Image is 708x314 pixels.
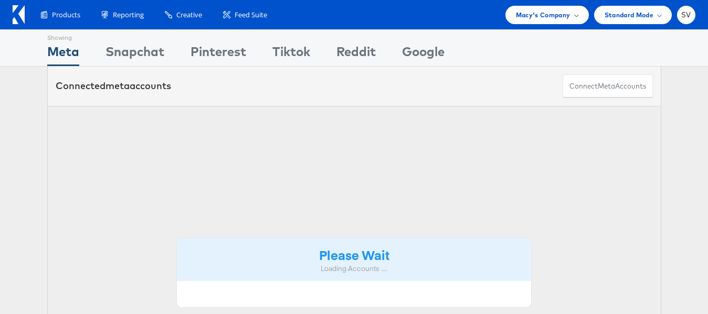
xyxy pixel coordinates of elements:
[516,9,570,20] span: Macy's Company
[105,80,130,92] span: meta
[191,42,246,66] div: Pinterest
[272,42,310,66] div: Tiktok
[52,10,80,20] span: Products
[681,12,691,18] span: SV
[113,10,144,20] span: Reporting
[105,42,164,66] div: Snapchat
[185,264,524,274] div: Loading Accounts ....
[47,30,79,42] div: Showing
[47,42,79,66] div: Meta
[402,42,445,66] div: Google
[319,246,389,263] strong: Please Wait
[598,81,615,91] span: meta
[605,9,653,20] span: Standard Mode
[336,42,376,66] div: Reddit
[235,10,267,20] span: Feed Suite
[56,79,171,93] div: Connected accounts
[176,10,202,20] span: Creative
[563,74,653,98] button: ConnectmetaAccounts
